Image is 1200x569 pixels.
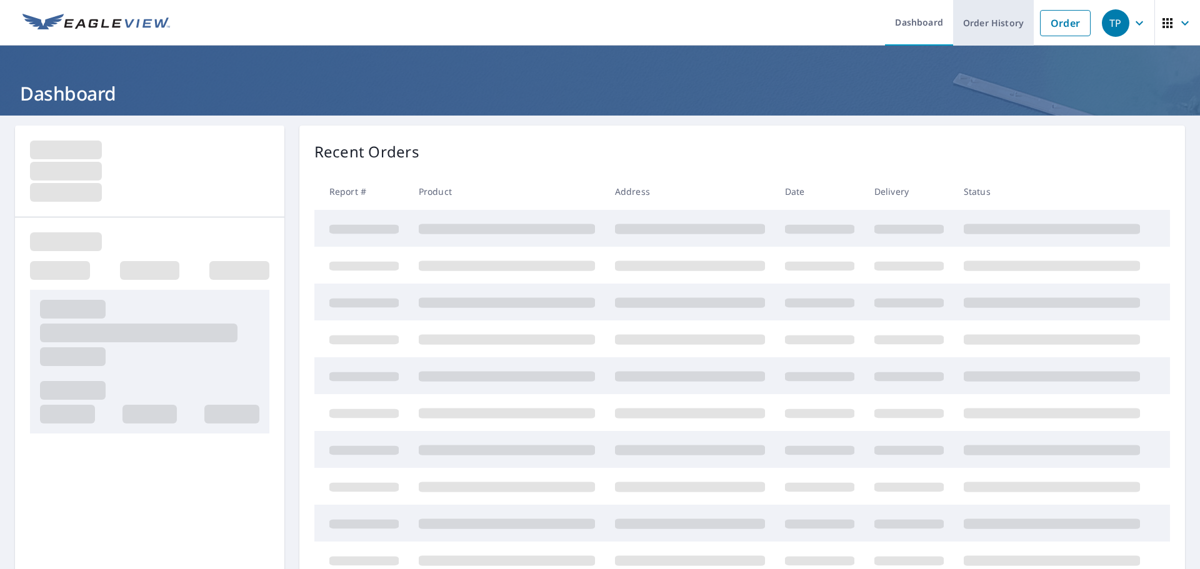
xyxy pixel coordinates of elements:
[409,173,605,210] th: Product
[1102,9,1129,37] div: TP
[1040,10,1091,36] a: Order
[864,173,954,210] th: Delivery
[775,173,864,210] th: Date
[605,173,775,210] th: Address
[22,14,170,32] img: EV Logo
[15,81,1185,106] h1: Dashboard
[954,173,1150,210] th: Status
[314,141,419,163] p: Recent Orders
[314,173,409,210] th: Report #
